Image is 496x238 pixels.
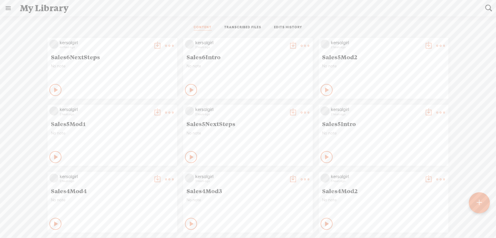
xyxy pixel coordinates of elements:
[331,179,421,183] div: 3 hours ago
[224,25,262,30] a: TRANSCRIBED FILES
[331,107,421,113] div: kersalgirl
[60,113,150,116] div: 2 hours ago
[185,107,194,116] img: videoLoading.png
[49,107,58,116] img: videoLoading.png
[187,131,309,136] span: No note
[321,107,330,116] img: videoLoading.png
[187,63,309,69] span: No note
[60,174,150,180] div: kersalgirl
[51,53,174,60] span: Sales6NextSteps
[16,0,481,16] div: My Library
[185,174,194,183] img: videoLoading.png
[195,45,286,49] div: 2 hours ago
[51,120,174,127] span: Sales5Mod1
[322,187,445,194] span: Sales4Mod2
[195,40,286,46] div: kersalgirl
[331,174,421,180] div: kersalgirl
[322,131,445,136] span: No note
[49,174,58,183] img: videoLoading.png
[60,107,150,113] div: kersalgirl
[187,120,309,127] span: Sales5NextSteps
[274,25,303,30] a: EDITS HISTORY
[51,197,174,202] span: No note
[194,25,212,30] a: CONTENT
[195,179,286,183] div: 3 hours ago
[331,40,421,46] div: kersalgirl
[60,179,150,183] div: 2 hours ago
[51,63,174,69] span: No note
[60,45,150,49] div: an hour ago
[187,53,309,60] span: Sales6Intro
[187,197,309,202] span: No note
[60,40,150,46] div: kersalgirl
[321,40,330,49] img: videoLoading.png
[195,107,286,113] div: kersalgirl
[49,40,58,49] img: videoLoading.png
[321,174,330,183] img: videoLoading.png
[331,45,421,49] div: 2 hours ago
[187,187,309,194] span: Sales4Mod3
[322,197,445,202] span: No note
[322,120,445,127] span: Sales5Intro
[331,113,421,116] div: 2 hours ago
[322,53,445,60] span: Sales5Mod2
[185,40,194,49] img: videoLoading.png
[195,174,286,180] div: kersalgirl
[322,63,445,69] span: No note
[51,187,174,194] span: Sales4Mod4
[195,113,286,116] div: 2 hours ago
[51,131,174,136] span: No note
